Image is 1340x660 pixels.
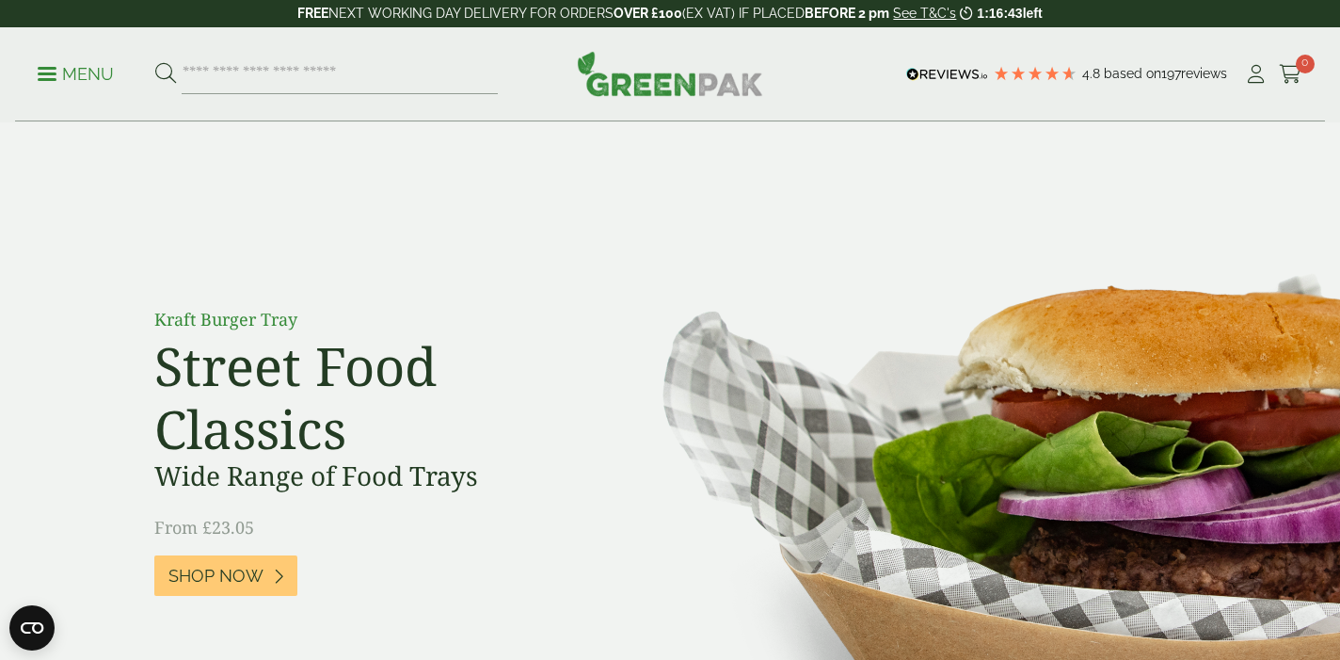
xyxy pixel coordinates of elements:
[154,516,254,539] span: From £23.05
[1181,66,1227,81] span: reviews
[297,6,328,21] strong: FREE
[1104,66,1161,81] span: Based on
[154,334,578,460] h2: Street Food Classics
[38,63,114,82] a: Menu
[906,68,988,81] img: REVIEWS.io
[893,6,956,21] a: See T&C's
[1296,55,1315,73] span: 0
[168,566,263,587] span: Shop Now
[977,6,1022,21] span: 1:16:43
[1279,65,1302,84] i: Cart
[993,65,1077,82] div: 4.79 Stars
[1082,66,1104,81] span: 4.8
[154,555,297,596] a: Shop Now
[1023,6,1043,21] span: left
[805,6,889,21] strong: BEFORE 2 pm
[1161,66,1181,81] span: 197
[614,6,682,21] strong: OVER £100
[9,605,55,651] button: Open CMP widget
[154,460,578,492] h3: Wide Range of Food Trays
[154,307,578,332] p: Kraft Burger Tray
[1279,60,1302,89] a: 0
[38,63,114,86] p: Menu
[1244,65,1268,84] i: My Account
[577,51,763,96] img: GreenPak Supplies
